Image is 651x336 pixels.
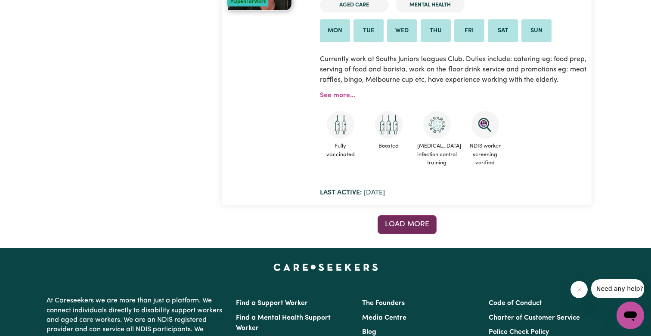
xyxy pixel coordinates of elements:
iframe: Message from company [591,279,644,298]
a: Find a Support Worker [236,300,308,307]
a: Find a Mental Health Support Worker [236,314,331,332]
img: Care and support worker has received 2 doses of COVID-19 vaccine [327,111,354,139]
a: Code of Conduct [489,300,542,307]
iframe: Button to launch messaging window [617,302,644,329]
a: Careseekers home page [273,263,378,270]
a: Police Check Policy [489,329,549,336]
li: Available on Sat [488,19,518,43]
a: Media Centre [362,314,406,321]
a: See more... [320,92,355,99]
p: Currently work at Souths Juniors leagues Club. Duties include: catering eg: food prep, serving of... [320,49,587,90]
img: CS Academy: COVID-19 Infection Control Training course completed [423,111,451,139]
li: Available on Fri [454,19,484,43]
li: Available on Thu [421,19,451,43]
li: Available on Sun [521,19,552,43]
iframe: Close message [570,281,588,298]
span: NDIS worker screening verified [465,139,506,170]
li: Available on Mon [320,19,350,43]
button: See more results [378,215,437,234]
span: [MEDICAL_DATA] infection control training [416,139,458,170]
li: Available on Tue [353,19,384,43]
b: Last active: [320,189,362,196]
span: [DATE] [320,189,385,196]
img: NDIS Worker Screening Verified [471,111,499,139]
span: Boosted [368,139,409,154]
span: Load more [385,221,429,228]
a: The Founders [362,300,405,307]
span: Fully vaccinated [320,139,361,162]
li: Available on Wed [387,19,417,43]
a: Blog [362,329,376,336]
a: Charter of Customer Service [489,314,580,321]
img: Care and support worker has received booster dose of COVID-19 vaccination [375,111,403,139]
